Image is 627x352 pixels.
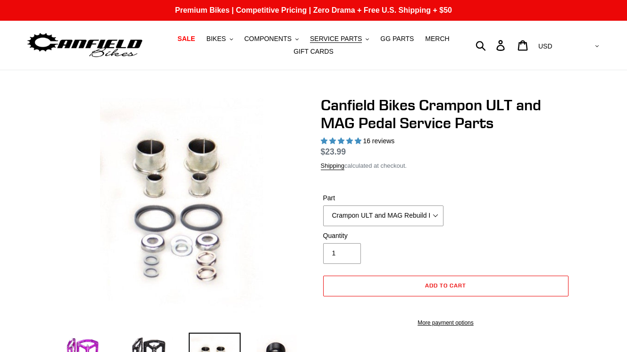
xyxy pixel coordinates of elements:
h1: Canfield Bikes Crampon ULT and MAG Pedal Service Parts [321,96,571,132]
span: SERVICE PARTS [310,35,362,43]
span: BIKES [207,35,226,43]
button: COMPONENTS [240,33,303,45]
a: SALE [173,33,200,45]
a: More payment options [323,319,568,327]
span: 16 reviews [363,137,394,145]
span: GIFT CARDS [293,48,334,56]
span: 5.00 stars [321,137,363,145]
button: BIKES [202,33,238,45]
a: GIFT CARDS [289,45,338,58]
span: $23.99 [321,147,346,156]
img: Canfield Bikes [26,31,144,60]
span: Add to cart [425,282,466,289]
button: SERVICE PARTS [305,33,374,45]
a: Shipping [321,162,345,170]
a: GG PARTS [376,33,418,45]
span: SALE [177,35,195,43]
button: Add to cart [323,276,568,296]
img: Canfield Bikes Crampon ULT and MAG Pedal Service Parts [100,98,263,314]
a: MERCH [420,33,454,45]
label: Quantity [323,231,443,241]
label: Part [323,193,443,203]
span: GG PARTS [380,35,414,43]
div: calculated at checkout. [321,161,571,171]
span: COMPONENTS [244,35,292,43]
span: MERCH [425,35,449,43]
